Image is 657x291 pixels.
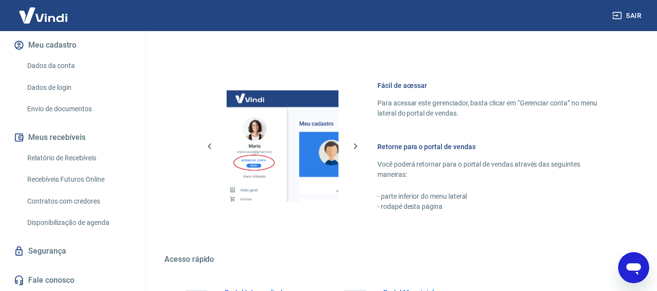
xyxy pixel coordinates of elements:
p: Para acessar este gerenciador, basta clicar em “Gerenciar conta” no menu lateral do portal de ven... [377,98,610,119]
h6: Fácil de acessar [377,81,610,90]
a: Relatório de Recebíveis [23,148,134,168]
a: Envio de documentos [23,99,134,119]
a: Disponibilização de agenda [23,213,134,233]
img: Imagem da dashboard mostrando o botão de gerenciar conta na sidebar no lado esquerdo [227,90,338,202]
a: Dados de login [23,78,134,98]
iframe: Botão para abrir a janela de mensagens, conversa em andamento [618,252,649,283]
a: Segurança [12,240,134,262]
button: Meu cadastro [12,34,134,56]
h6: Retorne para o portal de vendas [377,142,610,152]
button: Sair [610,7,645,25]
button: Meus recebíveis [12,127,134,148]
p: - parte inferior do menu lateral [377,191,610,202]
p: - rodapé desta página [377,202,610,212]
a: Fale conosco [12,270,134,291]
img: Vindi [12,0,75,30]
a: Contratos com credores [23,191,134,211]
a: Recebíveis Futuros Online [23,170,134,189]
h5: Acesso rápido [164,255,634,264]
a: Dados da conta [23,56,134,76]
p: Você poderá retornar para o portal de vendas através das seguintes maneiras: [377,159,610,180]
